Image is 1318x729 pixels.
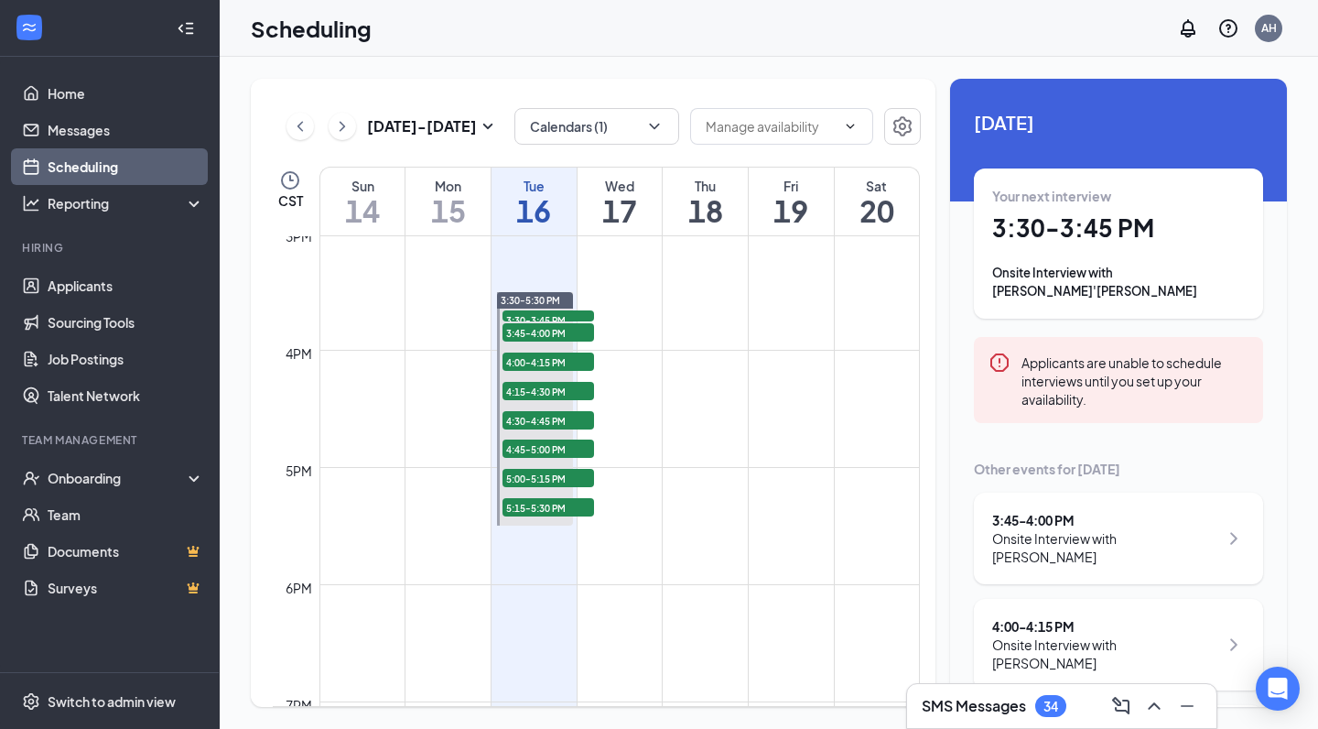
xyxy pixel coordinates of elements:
div: Mon [405,177,491,195]
div: Other events for [DATE] [974,460,1263,478]
a: Talent Network [48,377,204,414]
a: DocumentsCrown [48,533,204,570]
button: Calendars (1)ChevronDown [514,108,679,145]
svg: Minimize [1176,695,1198,717]
div: 3pm [282,226,316,246]
svg: Collapse [177,19,195,38]
div: Thu [663,177,748,195]
svg: Clock [279,169,301,191]
span: [DATE] [974,108,1263,136]
h1: 18 [663,195,748,226]
div: 5pm [282,461,316,481]
h1: 17 [578,195,663,226]
div: Open Intercom Messenger [1256,667,1300,711]
div: Onboarding [48,469,189,487]
svg: Analysis [22,194,40,212]
div: Onsite Interview with [PERSON_NAME]'[PERSON_NAME] [992,264,1245,300]
svg: ChevronDown [843,119,858,134]
svg: ComposeMessage [1110,695,1132,717]
svg: ChevronRight [1223,634,1245,656]
span: 4:30-4:45 PM [502,411,594,430]
svg: Settings [22,692,40,711]
svg: Settings [891,115,913,137]
a: September 19, 2025 [749,168,834,235]
a: Job Postings [48,341,204,377]
a: September 18, 2025 [663,168,748,235]
div: Team Management [22,432,200,448]
h1: Scheduling [251,13,372,44]
div: 4pm [282,343,316,364]
h3: [DATE] - [DATE] [367,116,477,136]
button: ChevronUp [1140,691,1169,721]
span: 5:00-5:15 PM [502,469,594,487]
span: 3:45-4:00 PM [502,323,594,342]
svg: ChevronDown [645,117,664,136]
span: 4:15-4:30 PM [502,382,594,400]
a: September 17, 2025 [578,168,663,235]
div: 3:45 - 4:00 PM [992,511,1218,529]
a: September 16, 2025 [492,168,577,235]
div: Your next interview [992,187,1245,205]
svg: ChevronLeft [291,115,309,137]
a: Messages [48,112,204,148]
a: September 15, 2025 [405,168,491,235]
button: ChevronLeft [286,113,314,140]
a: September 20, 2025 [835,168,919,235]
h1: 16 [492,195,577,226]
a: SurveysCrown [48,570,204,606]
div: 4:00 - 4:15 PM [992,617,1218,636]
h1: 20 [835,195,919,226]
button: ComposeMessage [1107,691,1136,721]
div: 34 [1043,699,1058,714]
div: Switch to admin view [48,692,176,711]
svg: Error [988,352,1010,374]
svg: SmallChevronDown [477,115,499,137]
div: Fri [749,177,834,195]
span: CST [278,191,303,210]
a: Sourcing Tools [48,304,204,341]
h1: 14 [320,195,405,226]
div: Tue [492,177,577,195]
span: 4:45-5:00 PM [502,440,594,458]
svg: UserCheck [22,469,40,487]
div: 6pm [282,578,316,598]
a: Scheduling [48,148,204,185]
button: Minimize [1172,691,1202,721]
svg: WorkstreamLogo [20,18,38,37]
div: AH [1261,20,1277,36]
button: ChevronRight [329,113,356,140]
a: Team [48,496,204,533]
h1: 15 [405,195,491,226]
svg: Notifications [1177,17,1199,39]
span: 3:30-3:45 PM [502,310,594,329]
span: 3:30-5:30 PM [501,294,560,307]
span: 4:00-4:15 PM [502,353,594,371]
div: Applicants are unable to schedule interviews until you set up your availability. [1021,352,1248,408]
div: Onsite Interview with [PERSON_NAME] [992,529,1218,566]
div: Onsite Interview with [PERSON_NAME] [992,636,1218,672]
svg: ChevronRight [333,115,351,137]
div: Sat [835,177,919,195]
div: Wed [578,177,663,195]
h1: 19 [749,195,834,226]
a: Applicants [48,267,204,304]
div: 7pm [282,695,316,715]
svg: QuestionInfo [1217,17,1239,39]
button: Settings [884,108,921,145]
a: September 14, 2025 [320,168,405,235]
div: Hiring [22,240,200,256]
h1: 3:30 - 3:45 PM [992,212,1245,244]
svg: ChevronUp [1143,695,1165,717]
svg: ChevronRight [1223,528,1245,549]
a: Home [48,75,204,112]
div: Sun [320,177,405,195]
span: 5:15-5:30 PM [502,498,594,517]
div: Reporting [48,194,205,212]
input: Manage availability [706,116,836,136]
h3: SMS Messages [922,696,1026,716]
